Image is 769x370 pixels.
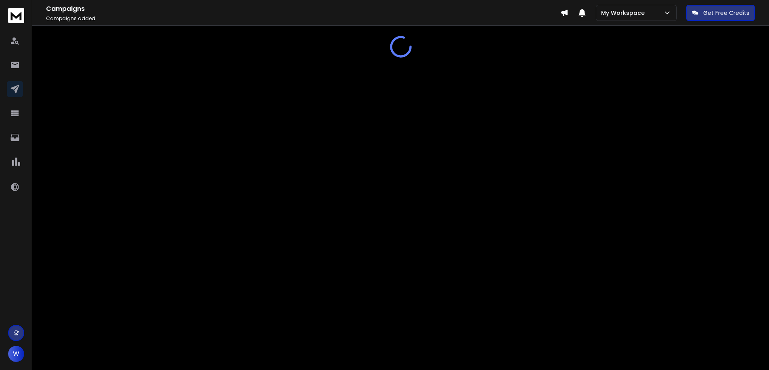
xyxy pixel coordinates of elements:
[703,9,749,17] p: Get Free Credits
[8,8,24,23] img: logo
[686,5,755,21] button: Get Free Credits
[46,4,560,14] h1: Campaigns
[8,346,24,362] button: W
[46,15,560,22] p: Campaigns added
[601,9,648,17] p: My Workspace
